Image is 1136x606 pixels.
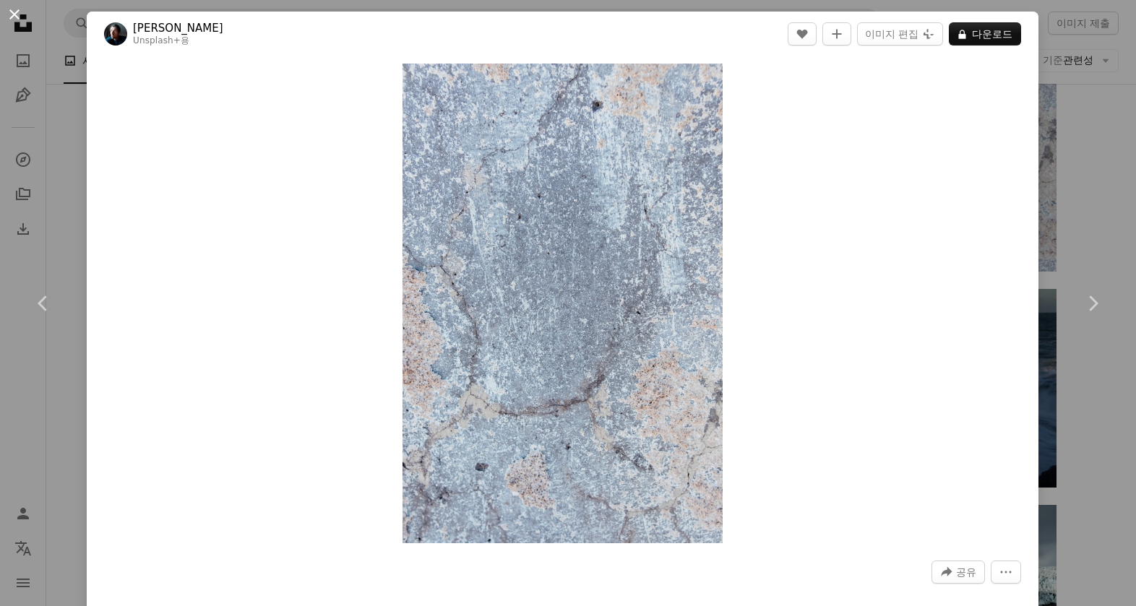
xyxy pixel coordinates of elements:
span: 공유 [956,561,976,583]
button: 이 이미지 확대 [403,64,723,543]
button: 이미지 편집 [857,22,943,46]
button: 더 많은 작업 [991,560,1021,584]
button: 이 이미지 공유 [931,560,985,584]
img: 균열이있는 돌 표면의 클로즈업 [403,64,723,543]
a: [PERSON_NAME] [133,21,223,35]
div: 용 [133,35,223,47]
button: 좋아요 [788,22,817,46]
img: Wesley Tingey의 프로필로 이동 [104,22,127,46]
button: 컬렉션에 추가 [822,22,851,46]
a: Unsplash+ [133,35,181,46]
button: 다운로드 [949,22,1021,46]
a: 다음 [1049,234,1136,373]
